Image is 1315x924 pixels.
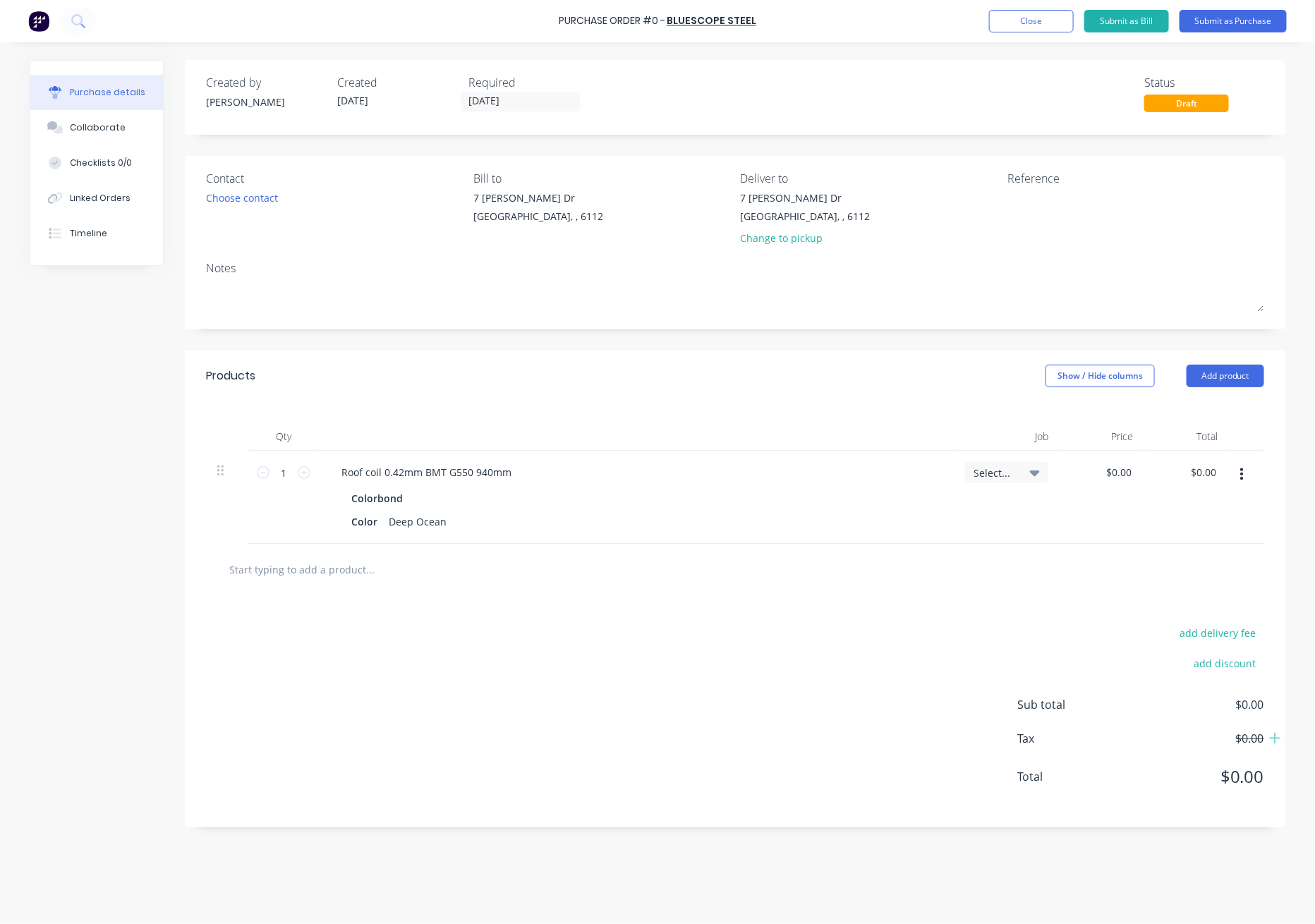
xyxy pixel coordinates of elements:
span: $0.00 [1123,764,1264,789]
div: Color [346,511,383,532]
div: Bill to [473,170,730,187]
button: Close [989,10,1074,32]
button: Checklists 0/0 [30,145,163,181]
button: Collaborate [30,110,163,145]
span: Total [1017,768,1123,785]
div: Contact [206,170,463,187]
div: Required [468,74,588,91]
div: Purchase details [70,86,145,99]
button: add discount [1186,654,1264,672]
span: Select... [974,466,1016,480]
div: Purchase Order #0 - [559,14,665,29]
input: Start typing to add a product... [229,555,511,583]
div: Timeline [70,227,107,240]
div: Collaborate [70,121,126,134]
div: Checklists 0/0 [70,157,132,169]
div: Notes [206,260,1264,276]
img: Factory [28,11,49,32]
button: Purchase details [30,75,163,110]
div: 7 [PERSON_NAME] Dr [473,190,603,205]
div: [GEOGRAPHIC_DATA], , 6112 [473,209,603,224]
div: Roof coil 0.42mm BMT G550 940mm [330,462,523,482]
a: BlueScope Steel [667,14,756,28]
button: Submit as Purchase [1180,10,1287,32]
div: Draft [1144,95,1229,112]
span: Tax [1017,730,1123,747]
div: Linked Orders [70,192,131,205]
span: Sub total [1017,696,1123,713]
span: $0.00 [1123,696,1264,713]
div: Created by [206,74,326,91]
button: Submit as Bill [1084,10,1169,32]
div: Choose contact [206,190,278,205]
div: Deep Ocean [383,511,452,532]
button: Add product [1187,365,1264,387]
div: [PERSON_NAME] [206,95,326,109]
button: Timeline [30,216,163,251]
div: Change to pickup [741,231,871,245]
div: Qty [248,423,319,451]
div: Reference [1007,170,1264,187]
button: Show / Hide columns [1046,365,1155,387]
button: Linked Orders [30,181,163,216]
div: Created [337,74,457,91]
div: Colorbond [351,488,408,509]
span: $0.00 [1123,730,1264,747]
div: Status [1144,74,1264,91]
div: Deliver to [741,170,998,187]
div: Products [206,367,255,384]
div: 7 [PERSON_NAME] Dr [741,190,871,205]
div: Price [1060,423,1144,451]
div: Total [1144,423,1229,451]
div: Job [954,423,1060,451]
div: [GEOGRAPHIC_DATA], , 6112 [741,209,871,224]
button: add delivery fee [1172,624,1264,642]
